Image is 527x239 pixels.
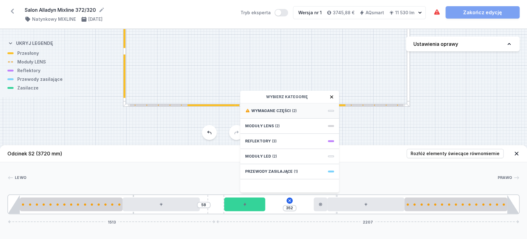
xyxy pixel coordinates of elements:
[224,198,265,211] div: DALI Driver - up to 75W
[272,139,277,144] span: (3)
[245,139,271,144] span: Reflektory
[7,150,62,157] h4: Odcinek S2
[366,10,384,16] h4: AQsmart
[333,10,354,16] h4: 3745,88 €
[240,9,288,16] label: Tryb eksperta
[36,150,62,157] span: (3720 mm)
[98,7,105,13] button: Edytuj nazwę projektu
[327,198,404,211] div: LED opal module 560mm
[32,16,76,22] h4: Natynkowy MIXLINE
[272,154,277,159] span: (2)
[245,124,274,128] span: Moduły LENS
[285,196,294,205] button: Dodaj element
[498,175,512,180] span: Prawo
[314,198,327,211] div: Casambi / AQsmart
[20,198,123,211] div: 15 LENS module 750mm 54°
[16,40,53,46] h4: Ukryj legendę
[292,108,297,113] span: (2)
[407,149,504,158] button: Rozłóż elementy świecące równomiernie
[274,9,288,16] button: Tryb eksperta
[360,220,375,224] span: 2207
[266,94,308,99] span: Wybierz kategorię
[88,16,102,22] h4: [DATE]
[293,6,426,19] button: Wersja nr 13745,88 €AQsmart11 530 lm
[199,202,209,207] input: Wymiar [mm]
[251,108,291,113] span: Wymagane części
[294,169,298,174] span: (1)
[275,124,280,128] span: (2)
[395,10,414,16] h4: 11 530 lm
[329,94,334,99] button: Zamknij okno
[15,175,27,180] span: Lewo
[7,35,53,50] button: Ukryj legendę
[25,6,233,14] form: Salon Alladyn Mixline 372/320
[413,40,458,48] h4: Ustawienia oprawy
[245,154,271,159] span: Moduły LED
[105,220,118,224] span: 1513
[245,169,293,174] span: Przewody zasilające
[406,37,520,51] button: Ustawienia oprawy
[404,198,508,211] div: 15 LENS module 750mm 54°
[411,150,500,157] span: Rozłóż elementy świecące równomiernie
[298,10,322,16] div: Wersja nr 1
[285,206,295,211] input: Wymiar [mm]
[123,198,199,211] div: LED opal module 560mm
